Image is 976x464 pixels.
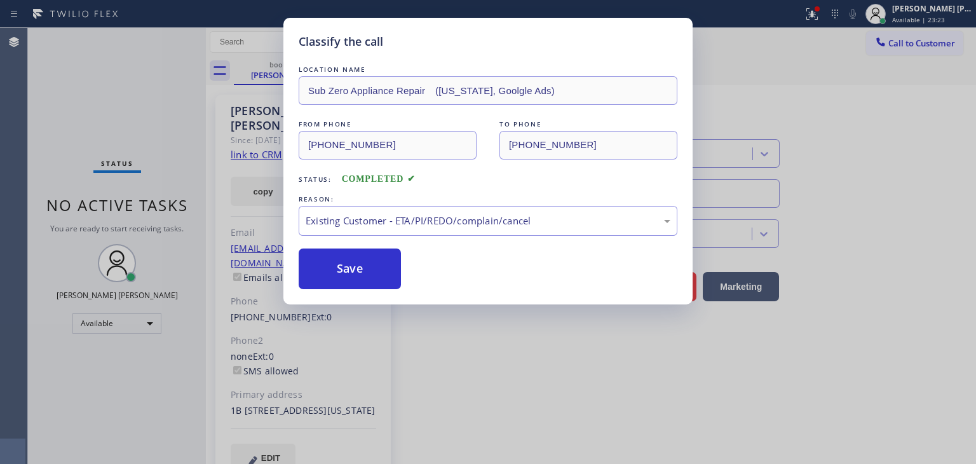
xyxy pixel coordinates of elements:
div: Existing Customer - ETA/PI/REDO/complain/cancel [306,214,670,228]
div: REASON: [299,193,677,206]
div: FROM PHONE [299,118,477,131]
span: Status: [299,175,332,184]
span: COMPLETED [342,174,416,184]
input: From phone [299,131,477,160]
input: To phone [499,131,677,160]
div: TO PHONE [499,118,677,131]
button: Save [299,249,401,289]
div: LOCATION NAME [299,63,677,76]
h5: Classify the call [299,33,383,50]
